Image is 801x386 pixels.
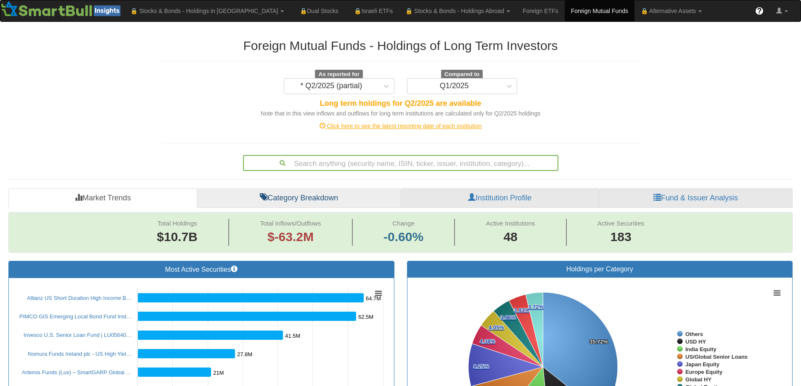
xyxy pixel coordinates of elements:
[0,0,124,17] img: Smartbull
[597,228,644,246] span: 183
[473,363,489,370] tspan: 9.25%
[345,0,399,21] a: 🔒Israeli ETFs
[597,220,644,227] span: Active Securities
[24,332,132,338] a: Invesco U.S. Senior Loan Fund | LU05640…
[565,0,634,21] a: Foreign Mutual Funds
[15,265,388,273] h3: Most Active Securities
[685,346,716,352] tspan: India Equity
[685,354,748,360] tspan: US/Global Senior Loans
[590,339,608,345] tspan: 35.72%
[489,324,504,331] tspan: 4.05%
[260,220,321,227] span: Total Inflows/Outflows
[161,109,640,118] div: Note that in this view inflows and outflows for long term institutions are calculated only for Q2...
[399,0,516,21] a: 🔒 Stocks & Bonds - Holdings Abroad
[161,39,640,53] h2: Foreign Mutual Funds - Holdings of Long Term Investors
[267,230,314,244] span: $-63.2M
[366,295,381,302] tspan: 64.7M
[197,188,401,208] a: Category Breakdown
[244,156,558,170] div: Search anything (security name, ISIN, ticker, issuer, institution, category)...
[28,351,132,357] a: Nomura Funds Ireland plc - US High Yiel…
[213,370,224,376] tspan: 21M
[300,82,362,90] div: * Q2/2025 (partial)
[124,0,290,21] a: 🔒 Stocks & Bonds - Holdings in [GEOGRAPHIC_DATA]
[315,70,363,79] span: As reported for
[161,98,640,109] div: Long term holdings for Q2/2025 are available
[514,307,529,313] tspan: 3.83%
[486,228,535,246] span: 48
[516,0,565,21] a: Foreign ETFs
[528,304,544,310] tspan: 3.72%
[441,70,483,79] span: Compared to
[599,188,793,208] a: Fund & Issuer Analysis
[155,122,647,130] div: Click here to see the latest reporting date of each institution
[480,338,495,344] tspan: 4.38%
[392,220,415,227] span: Change
[757,7,762,15] span: ?
[8,188,197,208] a: Market Trends
[685,361,720,368] tspan: Japan Equity
[414,265,786,273] h3: Holdings per Category
[486,220,535,227] span: Active Institutions
[27,295,132,301] a: Allianz US Short Duration High Income B…
[290,0,344,21] a: 🔒Dual Stocks
[401,188,599,208] a: Institution Profile
[237,351,252,357] tspan: 27.8M
[749,0,770,21] a: ?
[685,339,706,345] tspan: USD HY
[383,228,423,246] span: -0.60%
[500,314,516,320] tspan: 3.96%
[285,333,300,339] tspan: 41.5M
[22,369,132,375] a: Artemis Funds (Lux) – SmartGARP Global …
[685,376,711,383] tspan: Global HY
[440,82,469,90] div: Q1/2025
[157,230,198,244] span: $10.7B
[685,369,723,375] tspan: Europe Equity
[634,0,708,21] a: 🔒 Alternative Assets
[358,314,373,320] tspan: 62.5M
[19,313,132,320] a: PIMCO GIS Emerging Local Bond Fund Inst…
[157,220,197,227] span: Total Holdings
[685,331,703,337] tspan: Others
